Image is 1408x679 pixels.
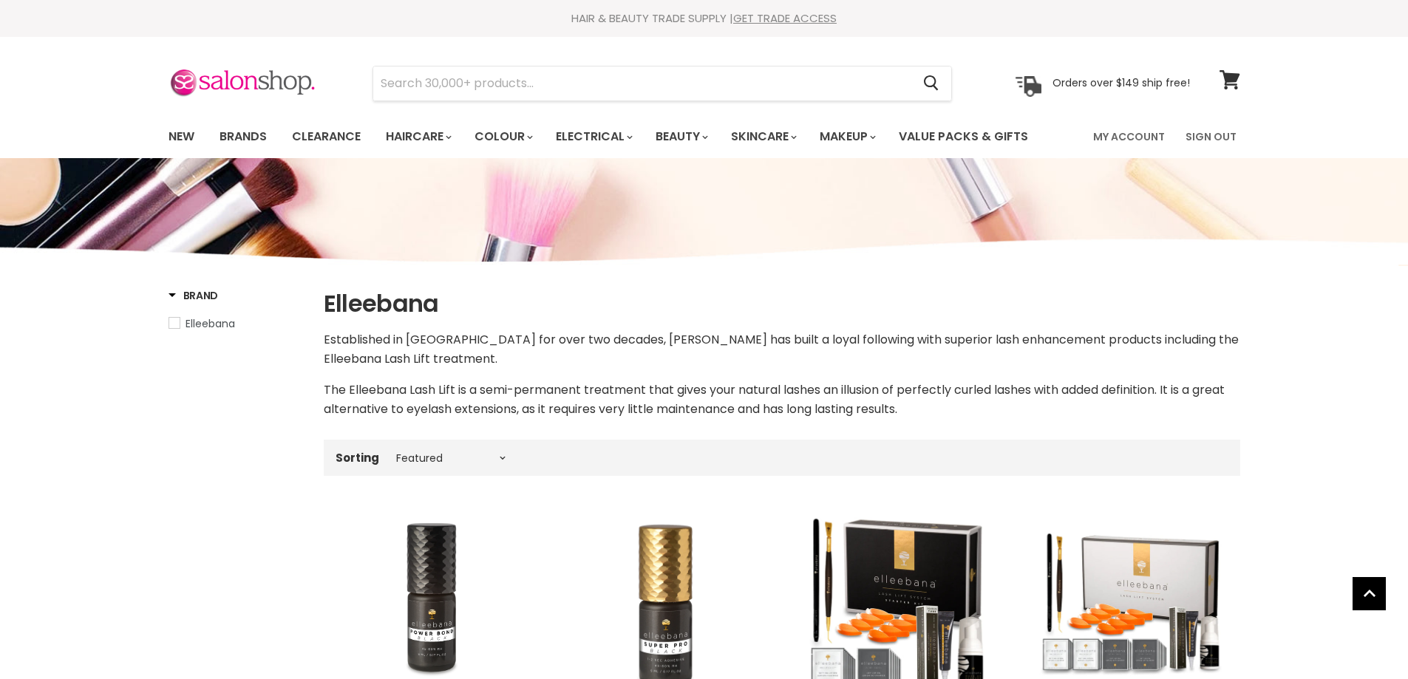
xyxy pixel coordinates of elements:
a: Beauty [645,121,717,152]
span: Elleebana [186,316,235,331]
h1: Elleebana [324,288,1240,319]
span: The Elleebana Lash Lift is a semi-permanent treatment that gives your natural lashes an illusion ... [324,381,1225,417]
h3: Brand [169,288,219,303]
a: GET TRADE ACCESS [733,10,837,26]
a: Value Packs & Gifts [888,121,1039,152]
a: My Account [1084,121,1174,152]
a: Haircare [375,121,460,152]
a: Makeup [809,121,885,152]
span: Established in [GEOGRAPHIC_DATA] for over two decades, [PERSON_NAME] has built a loyal following ... [324,331,1239,367]
a: Elleebana [169,315,305,332]
a: New [157,121,205,152]
a: Colour [463,121,542,152]
p: Orders over $149 ship free! [1052,76,1190,89]
a: Brands [208,121,278,152]
form: Product [373,66,952,101]
ul: Main menu [157,115,1062,158]
button: Search [912,66,951,100]
label: Sorting [336,451,379,464]
iframe: Gorgias live chat messenger [1334,610,1393,664]
a: Sign Out [1177,121,1245,152]
input: Search [373,66,912,100]
div: HAIR & BEAUTY TRADE SUPPLY | [150,11,1259,26]
a: Electrical [545,121,642,152]
a: Skincare [720,121,806,152]
nav: Main [150,115,1259,158]
a: Clearance [281,121,372,152]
